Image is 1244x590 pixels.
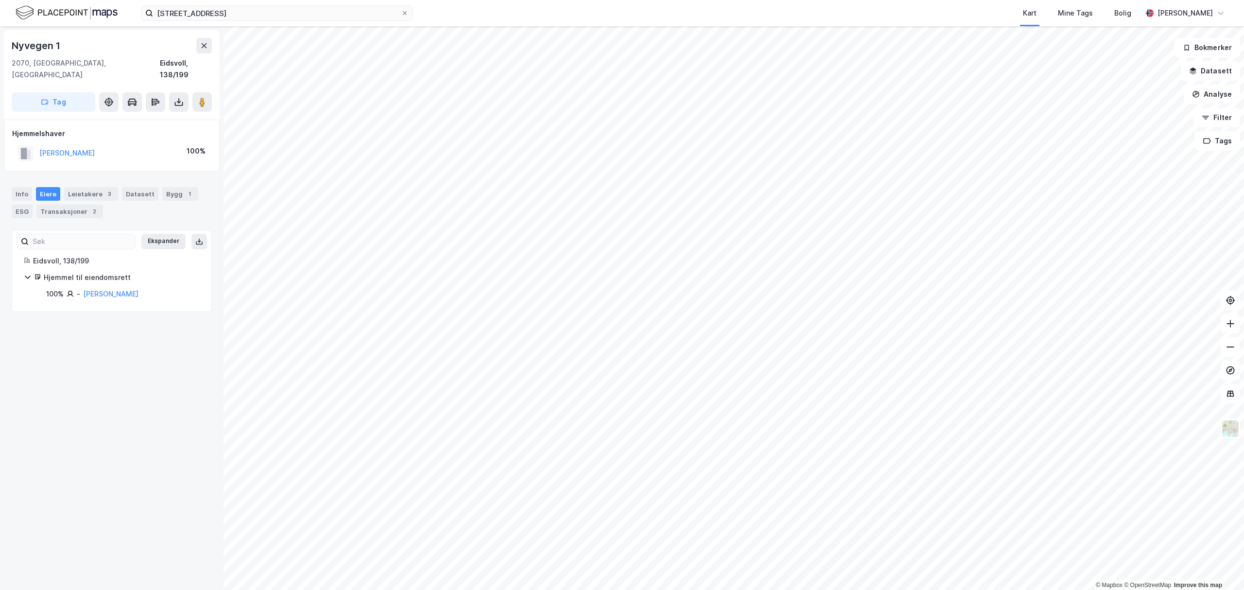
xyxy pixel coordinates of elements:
[12,38,62,53] div: Nyvegen 1
[1181,61,1240,81] button: Datasett
[12,205,33,218] div: ESG
[1195,543,1244,590] iframe: Chat Widget
[12,128,211,139] div: Hjemmelshaver
[64,187,118,201] div: Leietakere
[122,187,158,201] div: Datasett
[153,6,401,20] input: Søk på adresse, matrikkel, gårdeiere, leietakere eller personer
[1184,85,1240,104] button: Analyse
[46,288,64,300] div: 100%
[1114,7,1131,19] div: Bolig
[1221,419,1240,438] img: Z
[141,234,186,249] button: Ekspander
[89,207,99,216] div: 2
[1158,7,1213,19] div: [PERSON_NAME]
[185,189,194,199] div: 1
[1124,582,1171,589] a: OpenStreetMap
[1023,7,1037,19] div: Kart
[83,290,138,298] a: [PERSON_NAME]
[1174,582,1222,589] a: Improve this map
[12,57,160,81] div: 2070, [GEOGRAPHIC_DATA], [GEOGRAPHIC_DATA]
[36,187,60,201] div: Eiere
[29,234,135,249] input: Søk
[1195,543,1244,590] div: Kontrollprogram for chat
[1175,38,1240,57] button: Bokmerker
[1195,131,1240,151] button: Tags
[33,255,200,267] div: Eidsvoll, 138/199
[77,288,80,300] div: -
[36,205,103,218] div: Transaksjoner
[44,272,200,283] div: Hjemmel til eiendomsrett
[12,187,32,201] div: Info
[1058,7,1093,19] div: Mine Tags
[12,92,95,112] button: Tag
[1096,582,1123,589] a: Mapbox
[162,187,198,201] div: Bygg
[104,189,114,199] div: 3
[160,57,212,81] div: Eidsvoll, 138/199
[16,4,118,21] img: logo.f888ab2527a4732fd821a326f86c7f29.svg
[187,145,206,157] div: 100%
[1193,108,1240,127] button: Filter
